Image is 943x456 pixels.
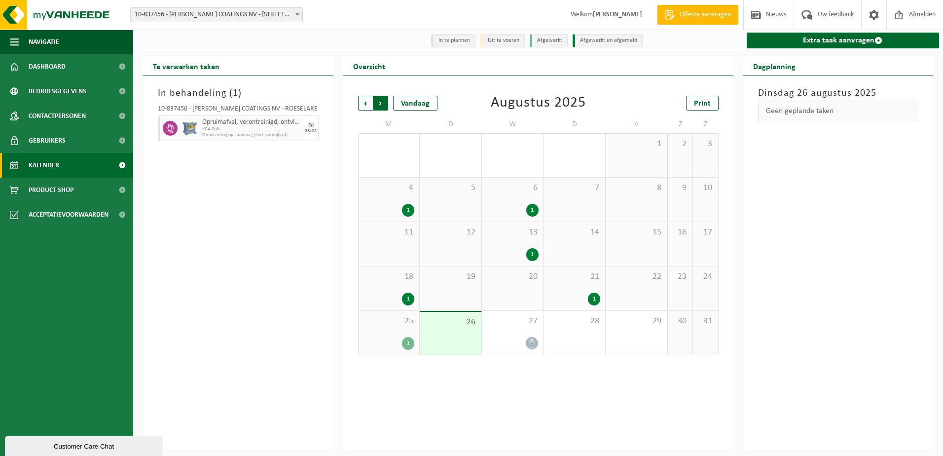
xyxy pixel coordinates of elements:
[611,271,662,282] span: 22
[358,96,373,111] span: Vorige
[487,316,539,327] span: 27
[526,204,539,217] div: 1
[673,316,688,327] span: 30
[611,316,662,327] span: 29
[431,34,475,47] li: In te plannen
[487,271,539,282] span: 20
[482,115,544,133] td: W
[29,104,86,128] span: Contactpersonen
[698,316,713,327] span: 31
[363,183,415,193] span: 4
[747,33,940,48] a: Extra taak aanvragen
[487,227,539,238] span: 13
[549,227,601,238] span: 14
[202,126,301,132] span: KGA Colli
[202,118,301,126] span: Opruimafval, verontreinigd, ontvlambaar
[573,34,643,47] li: Afgewerkt en afgemeld
[758,86,919,101] h3: Dinsdag 26 augustus 2025
[393,96,437,111] div: Vandaag
[29,79,86,104] span: Bedrijfsgegevens
[611,227,662,238] span: 15
[606,115,668,133] td: V
[698,271,713,282] span: 24
[698,183,713,193] span: 10
[677,10,733,20] span: Offerte aanvragen
[343,56,395,76] h2: Overzicht
[491,96,586,111] div: Augustus 2025
[425,227,476,238] span: 12
[611,139,662,150] span: 1
[363,316,415,327] span: 25
[158,106,319,115] div: 10-837456 - [PERSON_NAME] COATINGS NV - ROESELARE
[673,139,688,150] span: 2
[758,101,919,121] div: Geen geplande taken
[29,153,59,178] span: Kalender
[29,30,59,54] span: Navigatie
[487,183,539,193] span: 6
[698,139,713,150] span: 3
[526,248,539,261] div: 1
[402,337,414,350] div: 1
[673,271,688,282] span: 23
[425,183,476,193] span: 5
[143,56,229,76] h2: Te verwerken taken
[182,121,197,136] img: PB-AP-0800-MET-02-01
[480,34,525,47] li: Uit te voeren
[549,183,601,193] span: 7
[549,316,601,327] span: 28
[743,56,805,76] h2: Dagplanning
[363,227,415,238] span: 11
[131,8,302,22] span: 10-837456 - DEBAL COATINGS NV - 8800 ROESELARE, ONLEDEBEEKSTRAAT 9
[673,183,688,193] span: 9
[698,227,713,238] span: 17
[158,86,319,101] h3: In behandeling ( )
[363,271,415,282] span: 18
[549,271,601,282] span: 21
[402,204,414,217] div: 1
[668,115,693,133] td: Z
[29,178,73,202] span: Product Shop
[233,88,238,98] span: 1
[593,11,642,18] strong: [PERSON_NAME]
[202,132,301,138] span: Omwisseling op aanvraag (excl. voorrijkost)
[358,115,420,133] td: M
[686,96,719,111] a: Print
[305,129,317,134] div: 26/08
[611,183,662,193] span: 8
[130,7,303,22] span: 10-837456 - DEBAL COATINGS NV - 8800 ROESELARE, ONLEDEBEEKSTRAAT 9
[425,271,476,282] span: 19
[5,434,165,456] iframe: chat widget
[29,54,66,79] span: Dashboard
[657,5,738,25] a: Offerte aanvragen
[693,115,718,133] td: Z
[29,128,66,153] span: Gebruikers
[29,202,109,227] span: Acceptatievoorwaarden
[420,115,482,133] td: D
[402,293,414,305] div: 1
[694,100,711,108] span: Print
[588,293,600,305] div: 1
[373,96,388,111] span: Volgende
[544,115,606,133] td: D
[425,317,476,328] span: 26
[530,34,568,47] li: Afgewerkt
[673,227,688,238] span: 16
[308,123,314,129] div: DI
